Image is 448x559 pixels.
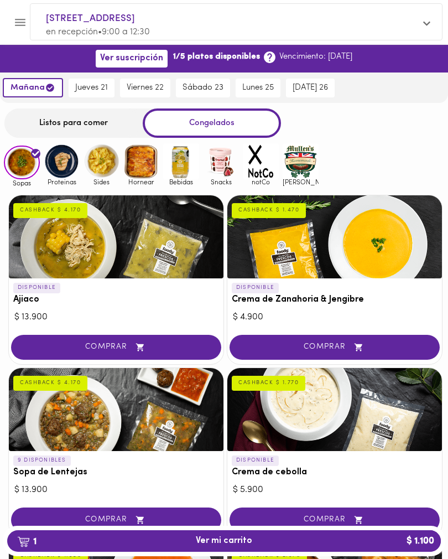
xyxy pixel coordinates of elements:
span: Bebidas [163,178,199,185]
span: sábado 23 [183,83,223,93]
button: mañana [3,78,63,97]
h3: Crema de cebolla [232,468,437,478]
span: [STREET_ADDRESS] [46,12,415,26]
img: Sopas [4,146,40,180]
img: Snacks [203,143,239,179]
button: COMPRAR [11,335,221,360]
button: sábado 23 [176,79,230,97]
span: Proteinas [44,178,80,185]
div: Congelados [143,108,281,138]
button: Ver suscripción [96,50,168,67]
div: $ 5.900 [233,484,436,496]
div: Ajiaco [9,195,223,278]
span: Snacks [203,178,239,185]
img: Proteinas [44,143,80,179]
span: COMPRAR [25,343,207,352]
div: CASHBACK $ 4.170 [13,203,87,218]
button: COMPRAR [11,508,221,532]
span: Hornear [123,178,159,185]
div: Crema de cebolla [227,368,442,451]
p: DISPONIBLE [232,283,279,293]
span: COMPRAR [25,515,207,525]
p: DISPONIBLE [13,283,60,293]
button: viernes 22 [120,79,170,97]
div: $ 13.900 [14,484,218,496]
img: Hornear [123,143,159,179]
img: cart.png [17,536,30,547]
div: CASHBACK $ 1.470 [232,203,306,218]
span: notCo [243,178,279,185]
p: DISPONIBLE [232,456,279,465]
span: Sopas [4,179,40,187]
div: CASHBACK $ 1.770 [232,376,305,390]
b: 1 [11,534,43,548]
span: COMPRAR [243,515,426,525]
img: notCo [243,143,279,179]
span: en recepción • 9:00 a 12:30 [46,28,150,37]
img: Sides [84,143,119,179]
span: Ver mi carrito [196,536,252,546]
div: $ 4.900 [233,311,436,324]
div: Sopa de Lentejas [9,368,223,451]
span: [DATE] 26 [293,83,328,93]
span: viernes 22 [127,83,164,93]
button: Menu [7,9,34,36]
span: mañana [11,82,55,93]
div: Listos para comer [4,108,143,138]
div: CASHBACK $ 4.170 [13,376,87,390]
button: [DATE] 26 [286,79,335,97]
div: Crema de Zanahoria & Jengibre [227,195,442,278]
img: Bebidas [163,143,199,179]
span: COMPRAR [243,343,426,352]
div: $ 13.900 [14,311,218,324]
img: mullens [283,143,319,179]
button: jueves 21 [69,79,114,97]
h3: Sopa de Lentejas [13,468,219,478]
button: 1Ver mi carrito$ 1.100 [7,530,441,552]
span: jueves 21 [75,83,108,93]
h3: Crema de Zanahoria & Jengibre [232,295,437,305]
button: COMPRAR [230,508,440,532]
b: 1/5 platos disponibles [173,51,260,63]
span: lunes 25 [242,83,274,93]
h3: Ajiaco [13,295,219,305]
iframe: Messagebird Livechat Widget [395,506,448,559]
p: Vencimiento: [DATE] [279,51,352,63]
span: [PERSON_NAME] [283,178,319,185]
span: Ver suscripción [100,53,163,64]
button: COMPRAR [230,335,440,360]
span: Sides [84,178,119,185]
button: lunes 25 [236,79,280,97]
p: 9 DISPONIBLES [13,456,71,465]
